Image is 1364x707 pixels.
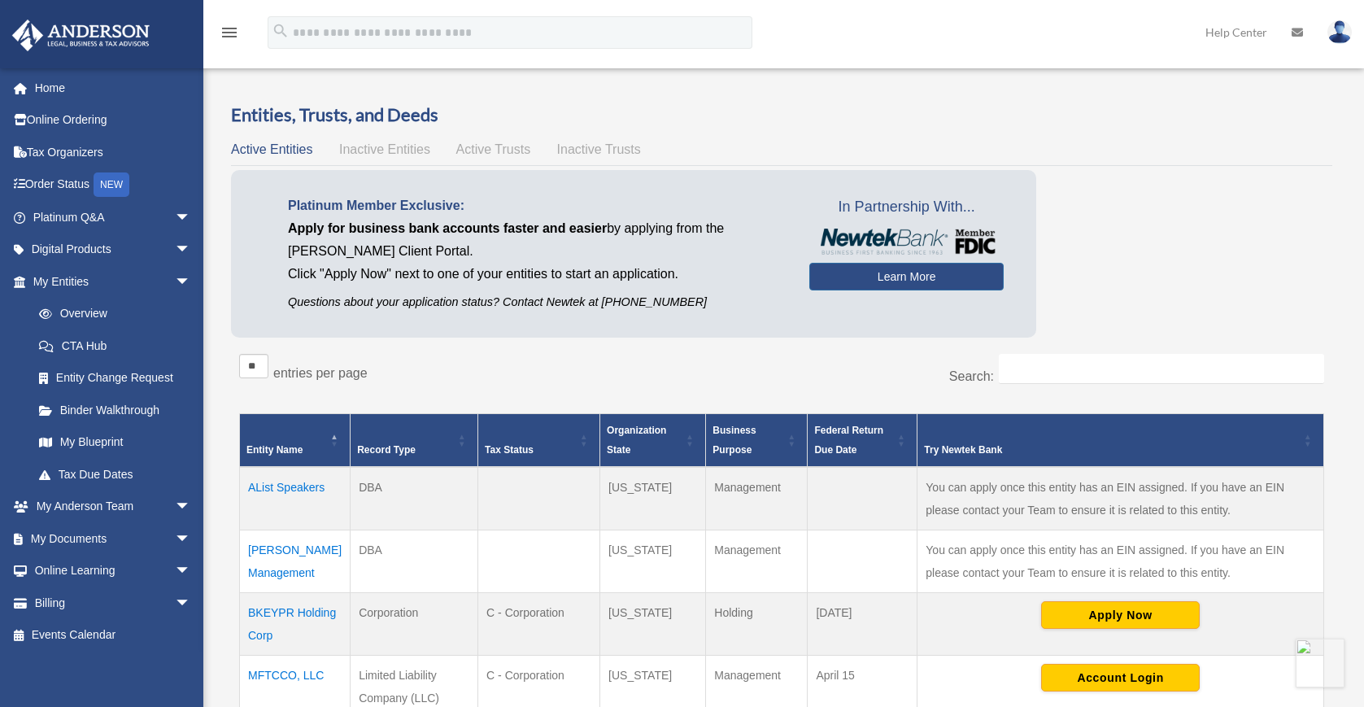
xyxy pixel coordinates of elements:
i: menu [220,23,239,42]
img: Anderson Advisors Platinum Portal [7,20,155,51]
h3: Entities, Trusts, and Deeds [231,103,1332,128]
span: Apply for business bank accounts faster and easier [288,221,607,235]
td: AList Speakers [240,467,351,530]
a: menu [220,28,239,42]
a: Digital Productsarrow_drop_down [11,233,216,266]
a: Entity Change Request [23,362,207,395]
span: Business Purpose [713,425,756,456]
label: entries per page [273,366,368,380]
th: Organization State: Activate to sort [600,414,706,468]
td: You can apply once this entity has an EIN assigned. If you have an EIN please contact your Team t... [917,467,1324,530]
span: Entity Name [246,444,303,456]
a: My Anderson Teamarrow_drop_down [11,491,216,523]
label: Search: [949,369,994,383]
a: CTA Hub [23,329,207,362]
td: Holding [706,593,808,656]
span: arrow_drop_down [175,201,207,234]
span: arrow_drop_down [175,233,207,267]
a: Account Login [1041,670,1200,683]
th: Tax Status: Activate to sort [478,414,600,468]
td: Corporation [351,593,478,656]
a: My Blueprint [23,426,207,459]
td: You can apply once this entity has an EIN assigned. If you have an EIN please contact your Team t... [917,530,1324,593]
p: by applying from the [PERSON_NAME] Client Portal. [288,217,785,263]
span: In Partnership With... [809,194,1004,220]
button: Account Login [1041,664,1200,692]
td: [US_STATE] [600,467,706,530]
img: User Pic [1327,20,1352,44]
th: Try Newtek Bank : Activate to sort [917,414,1324,468]
span: Tax Status [485,444,534,456]
a: Online Ordering [11,104,216,137]
a: Overview [23,298,199,330]
span: Organization State [607,425,666,456]
th: Entity Name: Activate to invert sorting [240,414,351,468]
span: arrow_drop_down [175,555,207,588]
a: Order StatusNEW [11,168,216,202]
span: Active Entities [231,142,312,156]
a: Home [11,72,216,104]
td: [PERSON_NAME] Management [240,530,351,593]
th: Business Purpose: Activate to sort [706,414,808,468]
p: Questions about your application status? Contact Newtek at [PHONE_NUMBER] [288,292,785,312]
th: Record Type: Activate to sort [351,414,478,468]
a: Tax Organizers [11,136,216,168]
a: Events Calendar [11,619,216,652]
a: Platinum Q&Aarrow_drop_down [11,201,216,233]
p: Platinum Member Exclusive: [288,194,785,217]
span: arrow_drop_down [175,587,207,620]
td: Management [706,530,808,593]
td: [US_STATE] [600,593,706,656]
span: Record Type [357,444,416,456]
button: Apply Now [1041,601,1200,629]
td: C - Corporation [478,593,600,656]
span: arrow_drop_down [175,265,207,299]
span: Inactive Entities [339,142,430,156]
div: NEW [94,172,129,197]
th: Federal Return Due Date: Activate to sort [808,414,917,468]
td: DBA [351,530,478,593]
td: [DATE] [808,593,917,656]
div: Try Newtek Bank [924,440,1299,460]
a: Online Learningarrow_drop_down [11,555,216,587]
span: Inactive Trusts [557,142,641,156]
span: arrow_drop_down [175,522,207,556]
a: Tax Due Dates [23,458,207,491]
td: Management [706,467,808,530]
span: Federal Return Due Date [814,425,883,456]
a: My Documentsarrow_drop_down [11,522,216,555]
td: BKEYPR Holding Corp [240,593,351,656]
p: Click "Apply Now" next to one of your entities to start an application. [288,263,785,286]
a: Binder Walkthrough [23,394,207,426]
span: arrow_drop_down [175,491,207,524]
a: My Entitiesarrow_drop_down [11,265,207,298]
span: Active Trusts [456,142,531,156]
td: DBA [351,467,478,530]
img: NewtekBankLogoSM.png [817,229,996,255]
a: Billingarrow_drop_down [11,587,216,619]
a: Learn More [809,263,1004,290]
i: search [272,22,290,40]
td: [US_STATE] [600,530,706,593]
